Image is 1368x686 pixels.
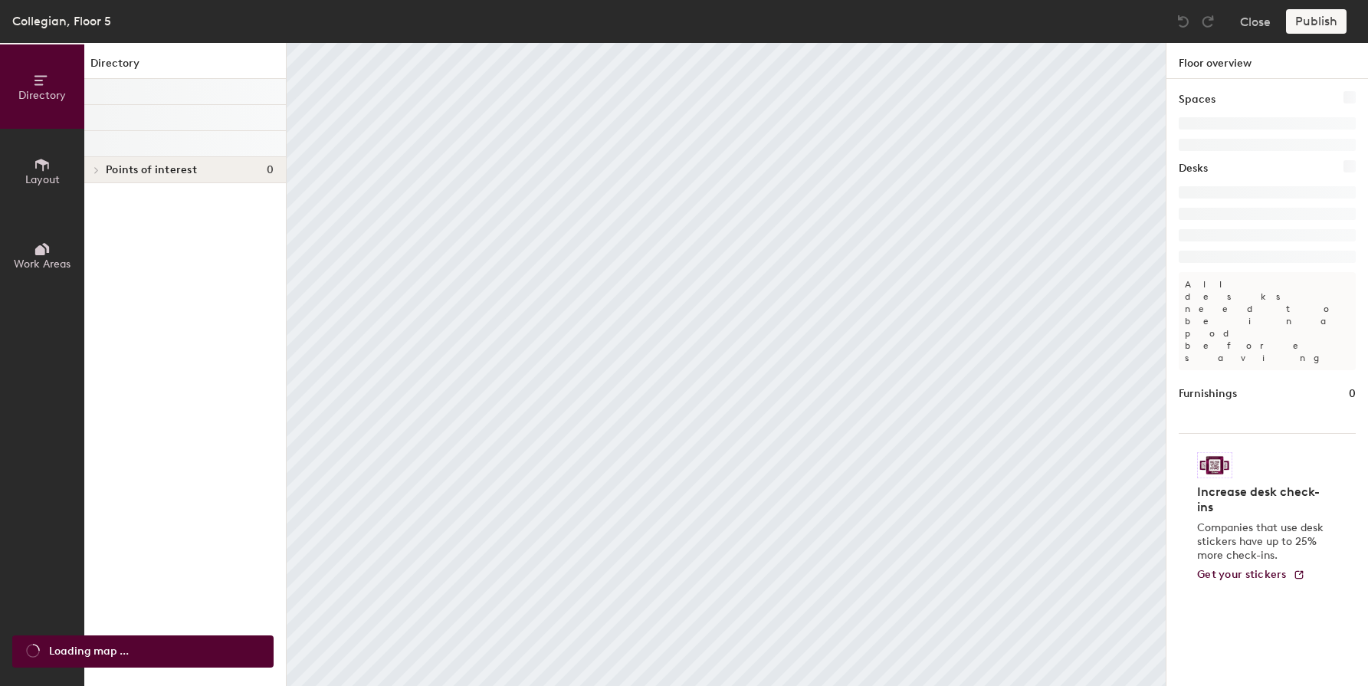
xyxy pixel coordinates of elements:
h1: Desks [1179,160,1208,177]
h4: Increase desk check-ins [1197,484,1328,515]
img: Sticker logo [1197,452,1232,478]
h1: 0 [1349,386,1356,402]
p: Companies that use desk stickers have up to 25% more check-ins. [1197,521,1328,563]
h1: Furnishings [1179,386,1237,402]
span: Directory [18,89,66,102]
span: Loading map ... [49,643,129,660]
div: Collegian, Floor 5 [12,11,111,31]
img: Undo [1176,14,1191,29]
span: Work Areas [14,258,71,271]
img: Redo [1200,14,1215,29]
span: Get your stickers [1197,568,1287,581]
span: 0 [267,164,274,176]
h1: Floor overview [1166,43,1368,79]
span: Layout [25,173,60,186]
p: All desks need to be in a pod before saving [1179,272,1356,370]
button: Close [1240,9,1271,34]
span: Points of interest [106,164,197,176]
h1: Spaces [1179,91,1215,108]
h1: Directory [84,55,286,79]
canvas: Map [287,43,1166,686]
a: Get your stickers [1197,569,1305,582]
